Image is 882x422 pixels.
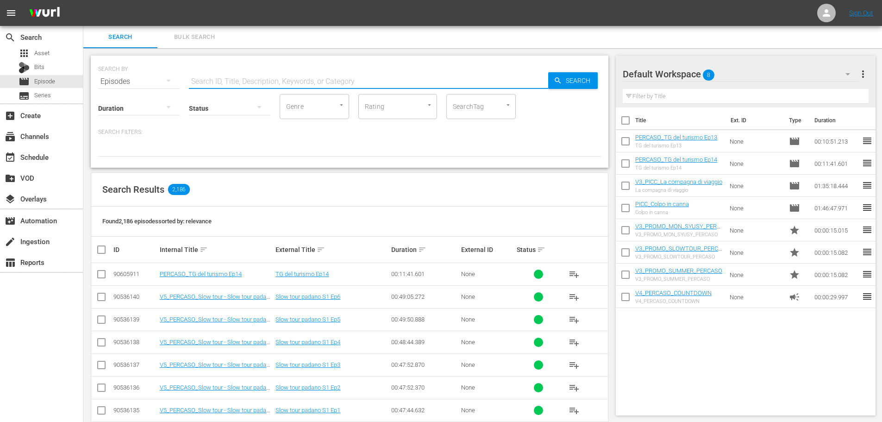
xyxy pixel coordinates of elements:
[461,384,514,391] div: None
[102,218,212,225] span: Found 2,186 episodes sorted by: relevance
[5,215,16,227] span: movie_filter
[726,197,785,219] td: None
[5,110,16,121] span: Create
[113,246,157,253] div: ID
[635,223,720,237] a: V3_PROMO_MON_SYUSY_PERCASO
[548,72,598,89] button: Search
[811,152,862,175] td: 00:11:41.601
[635,107,725,133] th: Title
[862,224,873,235] span: reorder
[537,246,545,254] span: sort
[160,361,273,375] a: V5_PERCASO_Slow tour - Slow tour padano S1 Ep3
[862,157,873,169] span: reorder
[635,134,717,141] a: PERCASO_TG del turismo Ep13
[635,156,717,163] a: PERCASO_TG del turismo Ep14
[275,407,340,414] a: Slow tour padano S1 Ep1
[160,384,273,398] a: V5_PERCASO_Slow tour - Slow tour padano S1 Ep2
[811,130,862,152] td: 00:10:51.213
[113,384,157,391] div: 90536136
[811,286,862,308] td: 00:00:29.997
[34,91,51,100] span: Series
[789,269,800,280] span: Promo
[563,354,585,376] button: playlist_add
[569,382,580,393] span: playlist_add
[811,219,862,241] td: 00:00:15.015
[703,65,714,85] span: 8
[5,194,16,205] span: Overlays
[789,291,800,302] span: Ad
[862,180,873,191] span: reorder
[726,219,785,241] td: None
[418,246,426,254] span: sort
[811,264,862,286] td: 00:00:15.082
[862,135,873,146] span: reorder
[391,316,458,323] div: 00:49:50.888
[113,407,157,414] div: 90536135
[89,32,152,43] span: Search
[113,271,157,277] div: 90605911
[391,271,458,277] div: 00:11:41.601
[635,290,712,296] a: V4_PERCASO_COUNTDOWN
[635,209,689,215] div: Colpo in canna
[789,247,800,258] span: Promo
[5,131,16,142] span: Channels
[635,143,717,149] div: TG del turismo Ep13
[113,316,157,323] div: 90536139
[569,359,580,371] span: playlist_add
[789,136,800,147] span: Episode
[275,271,329,277] a: TG del turismo Ep14
[5,32,16,43] span: Search
[789,158,800,169] span: Episode
[857,69,869,80] span: more_vert
[569,291,580,302] span: playlist_add
[34,49,50,58] span: Asset
[635,232,723,238] div: V3_PROMO_MON_SYUSY_PERCASO
[19,90,30,101] span: Series
[726,264,785,286] td: None
[726,152,785,175] td: None
[563,377,585,399] button: playlist_add
[461,271,514,277] div: None
[789,202,800,214] span: Episode
[783,107,809,133] th: Type
[391,244,458,255] div: Duration
[569,337,580,348] span: playlist_add
[391,361,458,368] div: 00:47:52.870
[317,246,325,254] span: sort
[275,293,340,300] a: Slow tour padano S1 Ep6
[635,165,717,171] div: TG del turismo Ep14
[113,293,157,300] div: 90536140
[726,175,785,197] td: None
[160,316,273,330] a: V5_PERCASO_Slow tour - Slow tour padano S1 Ep5
[635,298,712,304] div: V4_PERCASO_COUNTDOWN
[811,241,862,264] td: 00:00:15.082
[160,339,273,353] a: V5_PERCASO_Slow tour - Slow tour padano S1 Ep4
[275,384,340,391] a: Slow tour padano S1 Ep2
[811,197,862,219] td: 01:46:47.971
[635,201,689,208] a: PICC_Colpo in canna
[113,361,157,368] div: 90536137
[6,7,17,19] span: menu
[19,48,30,59] span: Asset
[5,257,16,268] span: Reports
[811,175,862,197] td: 01:35:18.444
[623,61,859,87] div: Default Workspace
[563,286,585,308] button: playlist_add
[160,293,273,307] a: V5_PERCASO_Slow tour - Slow tour padano S1 Ep6
[862,291,873,302] span: reorder
[726,130,785,152] td: None
[98,69,180,94] div: Episodes
[275,244,388,255] div: External Title
[163,32,226,43] span: Bulk Search
[857,63,869,85] button: more_vert
[461,316,514,323] div: None
[563,309,585,331] button: playlist_add
[789,225,800,236] span: Promo
[517,244,560,255] div: Status
[275,361,340,368] a: Slow tour padano S1 Ep3
[5,173,16,184] span: VOD
[98,128,601,136] p: Search Filters:
[391,339,458,346] div: 00:48:44.389
[635,187,722,193] div: La compagna di viaggio
[391,407,458,414] div: 00:47:44.632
